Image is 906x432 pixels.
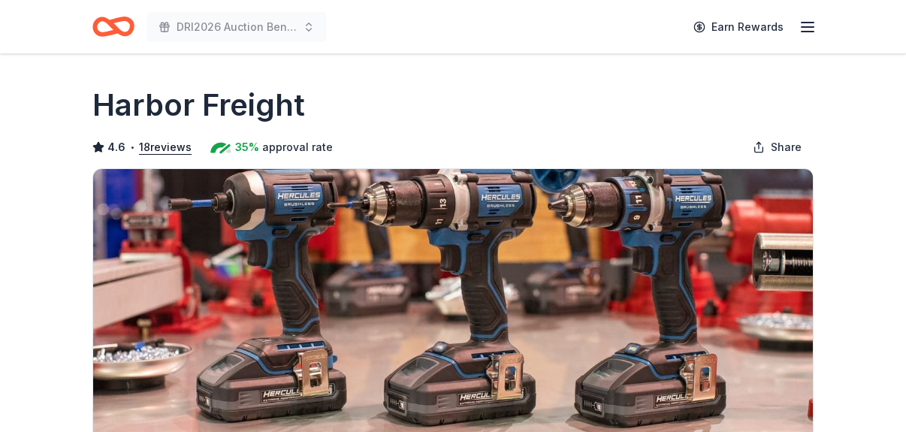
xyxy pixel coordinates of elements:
[684,14,793,41] a: Earn Rewards
[146,12,327,42] button: DRI2026 Auction Benefit Cocktail Reception
[771,138,802,156] span: Share
[139,138,192,156] button: 18reviews
[92,84,305,126] h1: Harbor Freight
[741,132,814,162] button: Share
[107,138,125,156] span: 4.6
[130,141,135,153] span: •
[235,138,259,156] span: 35%
[262,138,333,156] span: approval rate
[92,9,134,44] a: Home
[177,18,297,36] span: DRI2026 Auction Benefit Cocktail Reception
